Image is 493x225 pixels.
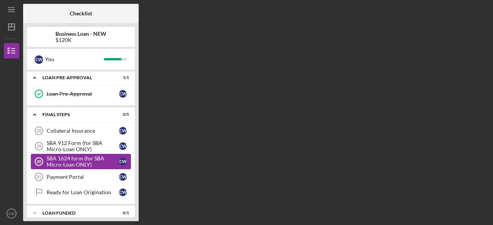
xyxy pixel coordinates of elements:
[31,123,131,138] a: 28Collateral InsuranceCW
[4,206,19,221] button: CW
[47,140,119,152] div: SBA 912 Form (for SBA Micro-Loan ONLY)
[37,159,41,164] tspan: 30
[8,212,15,216] text: CW
[115,112,129,117] div: 0 / 5
[35,55,43,64] div: C W
[55,37,106,43] div: $120K
[37,144,41,148] tspan: 29
[115,75,129,80] div: 1 / 1
[37,175,41,179] tspan: 31
[47,91,119,97] div: Loan Pre-Approval
[31,154,131,169] a: 30SBA 1624 form (for SBA Micro-Loan ONLY)CW
[31,138,131,154] a: 29SBA 912 Form (for SBA Micro-Loan ONLY)CW
[47,128,119,134] div: Collateral Insurance
[47,155,119,168] div: SBA 1624 form (for SBA Micro-Loan ONLY)
[31,185,131,200] a: Ready for Loan OriginationCW
[119,158,127,165] div: C W
[119,188,127,196] div: C W
[47,174,119,180] div: Payment Portal
[31,86,131,102] a: Loan Pre-ApprovalCW
[42,211,110,215] div: LOAN FUNDED
[47,189,119,195] div: Ready for Loan Origination
[55,31,106,37] b: Business Loan - NEW
[37,128,41,133] tspan: 28
[70,10,92,17] b: Checklist
[119,90,127,98] div: C W
[119,142,127,150] div: C W
[115,211,129,215] div: 0 / 1
[119,127,127,135] div: C W
[31,169,131,185] a: 31Payment PortalCW
[119,173,127,181] div: C W
[45,53,104,66] div: You
[42,112,110,117] div: FINAL STEPS
[42,75,110,80] div: LOAN PRE-APPROVAL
